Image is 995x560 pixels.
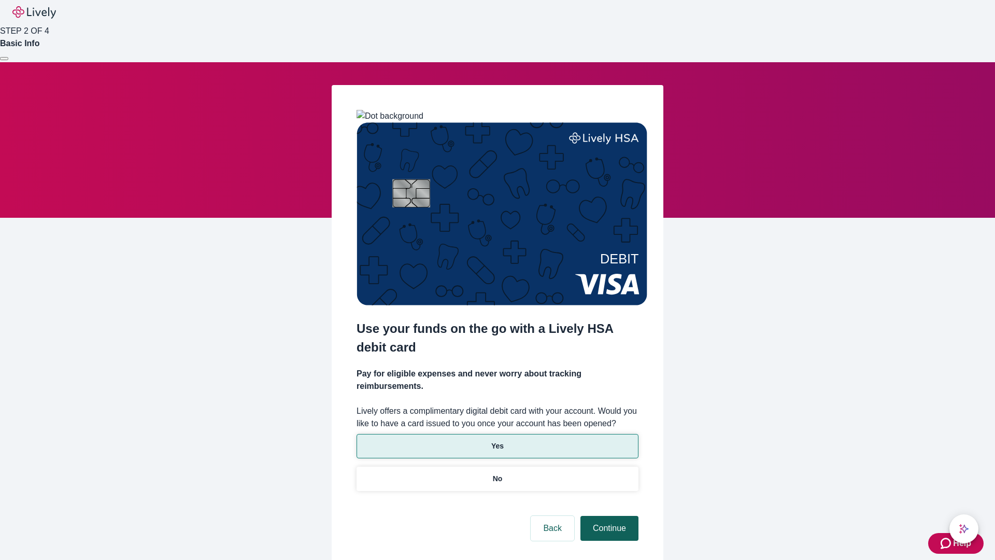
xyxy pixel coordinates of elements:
h4: Pay for eligible expenses and never worry about tracking reimbursements. [357,368,638,393]
button: No [357,467,638,491]
svg: Lively AI Assistant [959,524,969,534]
img: Dot background [357,110,423,122]
label: Lively offers a complimentary digital debit card with your account. Would you like to have a card... [357,405,638,430]
span: Help [953,537,971,550]
button: chat [949,514,978,543]
svg: Zendesk support icon [941,537,953,550]
p: Yes [491,441,504,452]
img: Debit card [357,122,647,305]
button: Yes [357,434,638,458]
button: Continue [580,516,638,541]
button: Zendesk support iconHelp [928,533,984,554]
button: Back [531,516,574,541]
p: No [493,473,503,484]
img: Lively [12,6,56,19]
h2: Use your funds on the go with a Lively HSA debit card [357,319,638,357]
